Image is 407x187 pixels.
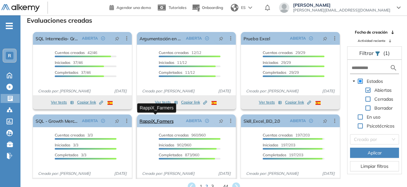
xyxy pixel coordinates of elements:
[55,60,70,65] span: Iniciadas
[55,133,85,137] span: Cuentas creadas
[159,143,174,147] span: Iniciadas
[243,114,280,127] a: Skill_Excel_BD_2.0
[186,118,202,124] span: ABIERTA
[55,70,91,75] span: 37/46
[248,6,252,9] img: arrow
[290,35,306,41] span: ABIERTA
[36,171,93,176] span: Creado por: [PERSON_NAME]
[82,35,98,41] span: ABIERTA
[140,88,197,94] span: Creado por: [PERSON_NAME]
[36,32,79,45] a: SQL Intermedio- Growth
[216,88,233,94] span: [DATE]
[159,50,201,55] span: 12/12
[112,171,129,176] span: [DATE]
[159,50,189,55] span: Cuentas creadas
[159,133,206,137] span: 960/960
[293,3,390,8] span: [PERSON_NAME]
[263,70,286,75] span: Completados
[214,116,228,126] button: pushpin
[109,3,151,11] a: Agendar una demo
[290,118,306,124] span: ABIERTA
[367,114,380,120] span: En uso
[55,143,70,147] span: Iniciadas
[365,122,396,130] span: Psicotécnicos
[361,163,388,170] span: Limpiar filtros
[159,70,195,75] span: 11/12
[140,171,197,176] span: Creado por: [PERSON_NAME]
[243,171,301,176] span: Creado por: [PERSON_NAME]
[159,60,187,65] span: 11/12
[263,143,278,147] span: Iniciadas
[373,86,393,94] span: Abiertas
[205,36,209,40] span: check-circle
[115,118,119,123] span: pushpin
[101,36,105,40] span: check-circle
[216,171,233,176] span: [DATE]
[159,70,182,75] span: Completados
[159,60,174,65] span: Iniciadas
[108,101,113,105] img: ESP
[186,35,202,41] span: ABIERTA
[55,133,93,137] span: 3/3
[285,99,311,105] span: Copiar link
[55,152,78,157] span: Completados
[359,50,375,56] span: Filtrar
[263,152,303,157] span: 197/203
[390,64,397,72] img: search icon
[320,88,337,94] span: [DATE]
[159,133,189,137] span: Cuentas creadas
[202,5,223,10] span: Onboarding
[219,36,223,41] span: pushpin
[140,32,183,45] a: Argumentación en negociaciones
[1,4,40,12] img: Logo
[27,17,92,24] h3: Evaluaciones creadas
[367,123,395,129] span: Psicotécnicos
[55,60,83,65] span: 37/46
[263,70,299,75] span: 29/29
[285,98,311,106] button: Copiar link
[110,116,124,126] button: pushpin
[36,114,79,127] a: SQL - Growth Merchandisin Analyst
[55,143,78,147] span: 3/3
[115,36,119,41] span: pushpin
[352,80,355,83] span: caret-down
[155,98,178,106] button: Ver tests
[373,104,394,112] span: Borrador
[36,88,93,94] span: Creado por: [PERSON_NAME]
[293,8,390,13] span: [PERSON_NAME][EMAIL_ADDRESS][DOMAIN_NAME]
[51,98,74,106] button: Ver tests
[159,143,191,147] span: 902/960
[323,36,327,41] span: pushpin
[263,143,295,147] span: 197/203
[263,152,286,157] span: Completados
[309,119,313,123] span: check-circle
[243,88,301,94] span: Creado por: [PERSON_NAME]
[231,4,238,12] img: world
[263,60,278,65] span: Iniciadas
[8,53,11,58] span: R
[259,98,282,106] button: Ver tests
[159,152,182,157] span: Completados
[181,98,207,106] button: Copiar link
[368,149,382,156] span: Aplicar
[82,118,98,124] span: ABIERTA
[365,113,382,121] span: En uso
[110,33,124,43] button: pushpin
[318,116,332,126] button: pushpin
[320,171,337,176] span: [DATE]
[159,152,199,157] span: 873/960
[211,101,217,105] img: ESP
[373,95,395,103] span: Cerradas
[263,133,310,137] span: 197/203
[137,103,176,113] div: RappiX_Farmers
[263,60,291,65] span: 29/29
[243,32,270,45] a: Prueba Excel
[383,49,390,57] span: (1)
[374,105,393,111] span: Borrador
[241,5,246,11] span: ES
[367,78,383,84] span: Estados
[169,5,187,10] span: Tutoriales
[205,119,209,123] span: check-circle
[214,33,228,43] button: pushpin
[112,88,129,94] span: [DATE]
